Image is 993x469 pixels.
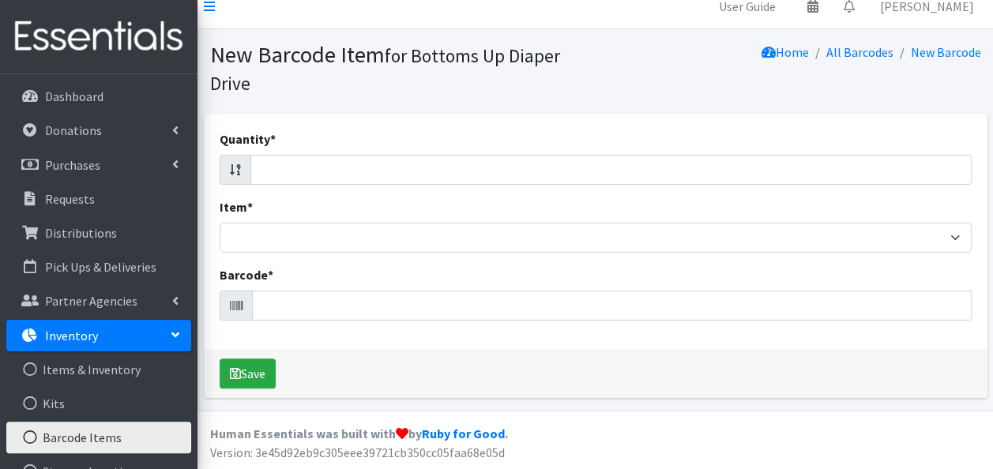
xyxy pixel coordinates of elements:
p: Requests [45,191,95,207]
a: Distributions [6,217,191,249]
abbr: required [247,199,253,215]
label: Quantity [220,129,276,148]
a: Purchases [6,149,191,181]
a: Ruby for Good [422,426,505,441]
p: Donations [45,122,102,138]
a: Dashboard [6,81,191,112]
a: Inventory [6,320,191,351]
abbr: required [268,267,273,283]
a: New Barcode [911,44,981,60]
a: Donations [6,114,191,146]
p: Partner Agencies [45,293,137,309]
span: Version: 3e45d92eb9c305eee39721cb350cc05faa68e05d [210,445,505,460]
label: Barcode [220,265,273,284]
p: Purchases [45,157,100,173]
label: Item [220,197,253,216]
a: Partner Agencies [6,285,191,317]
h1: New Barcode Item [210,41,590,96]
a: All Barcodes [826,44,893,60]
strong: Human Essentials was built with by . [210,426,508,441]
img: HumanEssentials [6,10,191,63]
p: Pick Ups & Deliveries [45,259,156,275]
a: Barcode Items [6,422,191,453]
small: for Bottoms Up Diaper Drive [210,44,560,95]
a: Requests [6,183,191,215]
p: Dashboard [45,88,103,104]
p: Distributions [45,225,117,241]
button: Save [220,358,276,388]
a: Items & Inventory [6,354,191,385]
p: Inventory [45,328,98,343]
a: Pick Ups & Deliveries [6,251,191,283]
a: Kits [6,388,191,419]
abbr: required [270,131,276,147]
a: Home [762,44,809,60]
